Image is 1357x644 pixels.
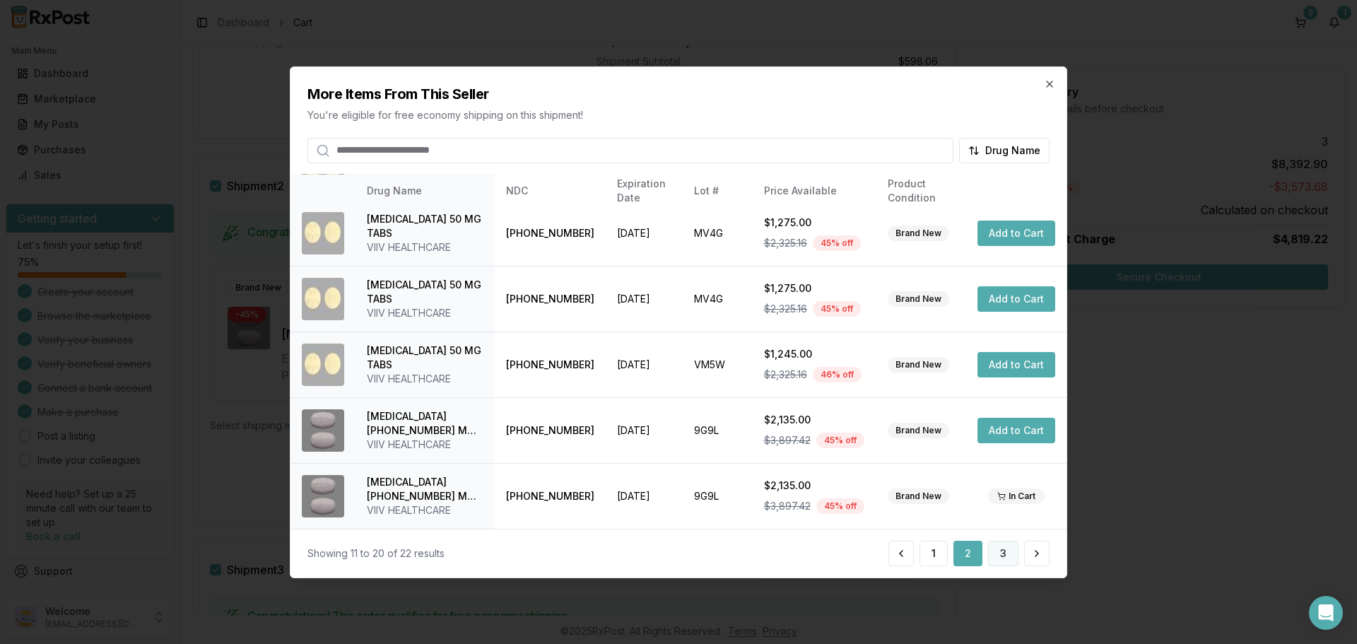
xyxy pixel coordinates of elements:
td: [PHONE_NUMBER] [495,397,606,463]
p: You're eligible for free economy shipping on this shipment! [307,107,1050,122]
button: Drug Name [959,137,1050,163]
button: Add to Cart [977,418,1055,443]
th: Product Condition [876,174,966,208]
img: Triumeq 600-50-300 MG TABS [302,409,344,452]
span: $2,325.16 [764,236,807,250]
div: $1,245.00 [764,347,865,361]
th: Drug Name [356,174,495,208]
div: 45 % off [813,301,861,317]
td: MV4G [683,200,753,266]
div: Brand New [888,423,949,438]
td: 9G9L [683,463,753,529]
div: VIIV HEALTHCARE [367,372,483,386]
div: [MEDICAL_DATA] [PHONE_NUMBER] MG TABS [367,409,483,438]
th: NDC [495,174,606,208]
div: [MEDICAL_DATA] 50 MG TABS [367,344,483,372]
button: 2 [953,541,982,566]
td: [DATE] [606,463,683,529]
div: VIIV HEALTHCARE [367,306,483,320]
div: [MEDICAL_DATA] [PHONE_NUMBER] MG TABS [367,475,483,503]
td: MV4G [683,266,753,332]
td: [PHONE_NUMBER] [495,200,606,266]
th: Expiration Date [606,174,683,208]
td: [PHONE_NUMBER] [495,463,606,529]
td: [DATE] [606,200,683,266]
button: 1 [920,541,948,566]
div: Brand New [888,357,949,373]
td: VM5W [683,332,753,397]
button: Add to Cart [977,286,1055,312]
span: $3,897.42 [764,499,811,513]
span: Drug Name [985,143,1040,157]
td: [DATE] [606,266,683,332]
img: Triumeq 600-50-300 MG TABS [302,475,344,517]
div: VIIV HEALTHCARE [367,438,483,452]
img: Tivicay 50 MG TABS [302,278,344,320]
button: Add to Cart [977,221,1055,246]
th: Lot # [683,174,753,208]
td: [PHONE_NUMBER] [495,266,606,332]
button: Add to Cart [977,352,1055,377]
div: $1,275.00 [764,216,865,230]
div: $2,135.00 [764,479,865,493]
th: Price Available [753,174,876,208]
div: Brand New [888,488,949,504]
div: $2,135.00 [764,413,865,427]
div: [MEDICAL_DATA] 50 MG TABS [367,212,483,240]
div: VIIV HEALTHCARE [367,240,483,254]
div: 46 % off [813,367,862,382]
span: $2,325.16 [764,368,807,382]
div: $1,275.00 [764,281,865,295]
span: $3,897.42 [764,433,811,447]
span: $2,325.16 [764,302,807,316]
div: 45 % off [813,235,861,251]
div: [MEDICAL_DATA] 50 MG TABS [367,278,483,306]
div: Showing 11 to 20 of 22 results [307,546,445,561]
img: Tivicay 50 MG TABS [302,212,344,254]
div: 45 % off [816,498,864,514]
div: VIIV HEALTHCARE [367,503,483,517]
div: Brand New [888,291,949,307]
button: 3 [988,541,1018,566]
div: 45 % off [816,433,864,448]
div: Brand New [888,226,949,241]
div: In Cart [988,488,1045,504]
img: Tivicay 50 MG TABS [302,344,344,386]
td: [DATE] [606,397,683,463]
h2: More Items From This Seller [307,83,1050,103]
td: [PHONE_NUMBER] [495,332,606,397]
td: 9G9L [683,397,753,463]
td: [DATE] [606,332,683,397]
